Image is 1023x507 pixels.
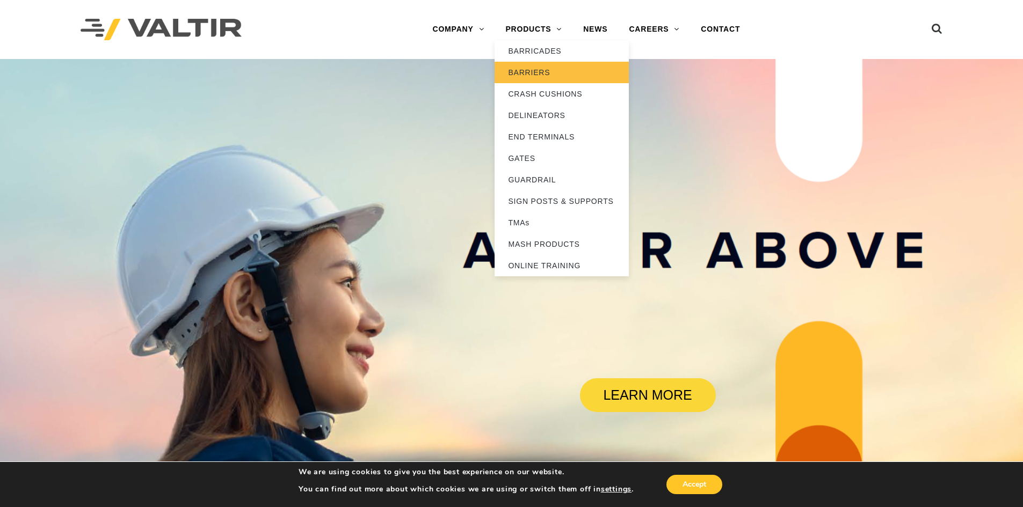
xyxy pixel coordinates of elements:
[618,19,690,40] a: CAREERS
[495,148,629,169] a: GATES
[495,233,629,255] a: MASH PRODUCTS
[299,467,634,477] p: We are using cookies to give you the best experience on our website.
[495,126,629,148] a: END TERMINALS
[601,484,632,494] button: settings
[495,105,629,126] a: DELINEATORS
[495,212,629,233] a: TMAs
[495,83,629,105] a: CRASH CUSHIONS
[422,19,495,40] a: COMPANY
[495,62,629,83] a: BARRIERS
[299,484,634,494] p: You can find out more about which cookies we are using or switch them off in .
[81,19,242,41] img: Valtir
[666,475,722,494] button: Accept
[495,190,629,212] a: SIGN POSTS & SUPPORTS
[572,19,618,40] a: NEWS
[580,378,716,412] a: LEARN MORE
[495,169,629,190] a: GUARDRAIL
[690,19,751,40] a: CONTACT
[495,19,572,40] a: PRODUCTS
[495,40,629,62] a: BARRICADES
[495,255,629,276] a: ONLINE TRAINING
